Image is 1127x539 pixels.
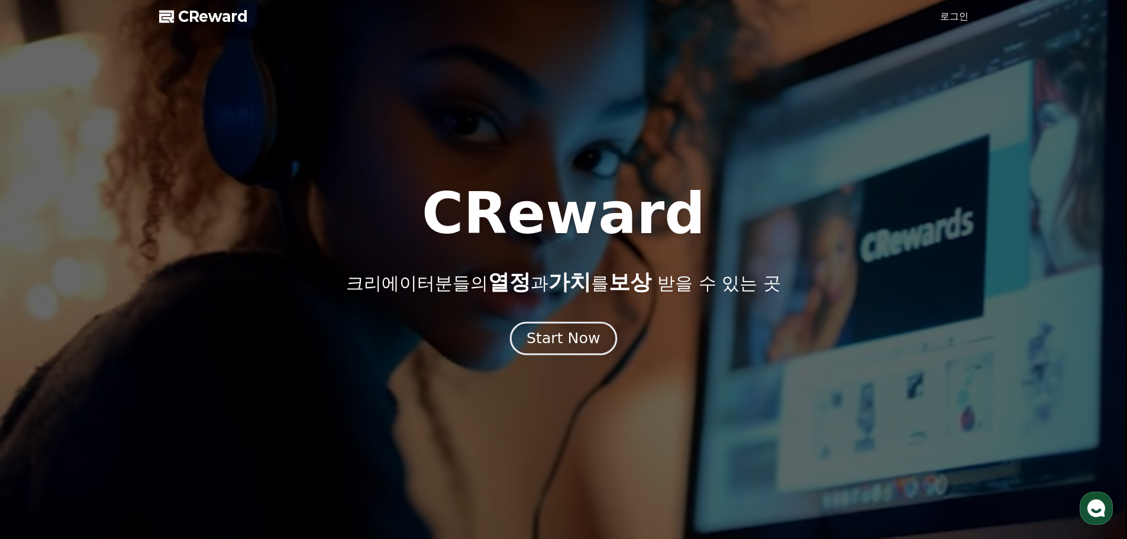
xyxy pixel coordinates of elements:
a: 설정 [153,375,227,405]
a: CReward [159,7,248,26]
span: 설정 [183,393,197,402]
p: 크리에이터분들의 과 를 받을 수 있는 곳 [346,270,780,294]
a: 로그인 [940,9,968,24]
span: 대화 [108,393,122,403]
a: 홈 [4,375,78,405]
span: 보상 [609,270,651,294]
a: 대화 [78,375,153,405]
span: 홈 [37,393,44,402]
h1: CReward [422,185,705,242]
span: CReward [178,7,248,26]
span: 가치 [548,270,591,294]
a: Start Now [512,334,615,346]
div: Start Now [527,328,600,348]
span: 열정 [488,270,531,294]
button: Start Now [510,321,617,355]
